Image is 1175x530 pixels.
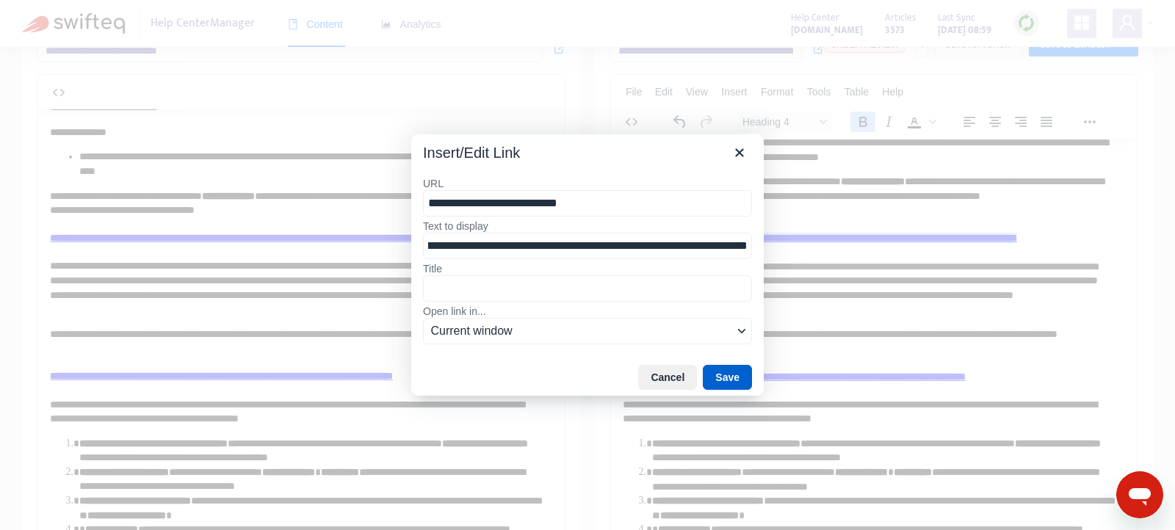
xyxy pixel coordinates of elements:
[423,177,752,190] label: URL
[1116,471,1163,518] iframe: Button to launch messaging window
[423,143,520,162] div: Insert/Edit Link
[727,140,752,165] button: Close
[703,365,752,390] button: Save
[423,318,752,344] button: Open link in...
[431,322,733,340] span: Current window
[423,305,752,318] label: Open link in...
[638,365,697,390] button: Cancel
[423,262,752,275] label: Title
[423,219,752,233] label: Text to display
